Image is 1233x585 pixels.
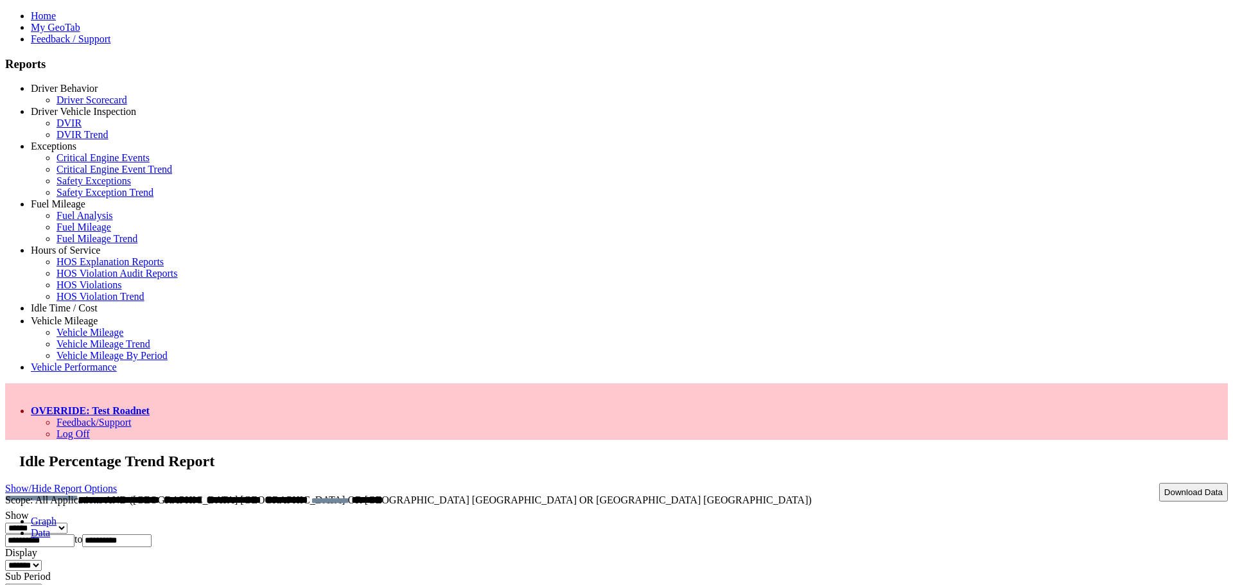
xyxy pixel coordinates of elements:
a: Fuel Mileage [57,222,111,232]
a: DVIR Trend [57,129,108,140]
a: HOS Violation Audit Reports [57,268,178,279]
a: Idle Time / Cost [31,302,98,313]
a: Driver Behavior [31,83,98,94]
a: Exceptions [31,141,76,152]
a: Vehicle Mileage [57,327,123,338]
h2: Idle Percentage Trend Report [19,453,1228,470]
a: HOS Explanation Reports [57,256,164,267]
h3: Reports [5,57,1228,71]
a: DVIR [57,118,82,128]
a: Fuel Mileage [31,198,85,209]
a: Fuel Analysis [57,210,113,221]
a: Critical Engine Event Trend [57,164,172,175]
button: Download Data [1159,483,1228,502]
label: Show [5,510,28,521]
span: Scope: All Applications AND ([GEOGRAPHIC_DATA] [GEOGRAPHIC_DATA] OR [GEOGRAPHIC_DATA] [GEOGRAPHIC... [5,494,812,505]
a: Fuel Mileage Trend [57,233,137,244]
a: Idle Cost [57,314,94,325]
a: Data [31,527,50,538]
a: Vehicle Mileage [31,315,98,326]
a: Hours of Service [31,245,100,256]
a: Safety Exceptions [57,175,131,186]
a: HOS Violation Trend [57,291,144,302]
a: Vehicle Mileage Trend [57,338,150,349]
a: Vehicle Performance [31,362,117,372]
label: Sub Period [5,571,51,582]
a: Feedback/Support [57,417,131,428]
a: Driver Scorecard [57,94,127,105]
a: My GeoTab [31,22,80,33]
a: Log Off [57,428,90,439]
a: Critical Engine Events [57,152,150,163]
a: Home [31,10,56,21]
a: Show/Hide Report Options [5,480,117,497]
a: Feedback / Support [31,33,110,44]
a: Graph [31,516,57,527]
a: Driver Vehicle Inspection [31,106,136,117]
a: HOS Violations [57,279,121,290]
span: to [74,534,82,545]
a: Safety Exception Trend [57,187,153,198]
a: OVERRIDE: Test Roadnet [31,405,150,416]
label: Display [5,547,37,558]
a: Vehicle Mileage By Period [57,350,168,361]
